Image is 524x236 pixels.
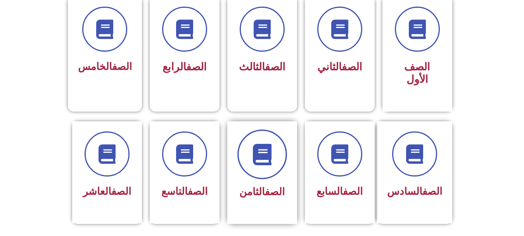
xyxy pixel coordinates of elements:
[83,185,131,197] span: العاشر
[316,185,363,197] span: السابع
[404,61,430,86] span: الصف الأول
[186,61,207,73] a: الصف
[188,185,208,197] a: الصف
[78,61,132,72] span: الخامس
[265,186,285,198] a: الصف
[317,61,362,73] span: الثاني
[161,185,208,197] span: التاسع
[239,61,285,73] span: الثالث
[343,185,363,197] a: الصف
[112,61,132,72] a: الصف
[163,61,207,73] span: الرابع
[265,61,285,73] a: الصف
[342,61,362,73] a: الصف
[111,185,131,197] a: الصف
[422,185,442,197] a: الصف
[387,185,442,197] span: السادس
[239,186,285,198] span: الثامن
